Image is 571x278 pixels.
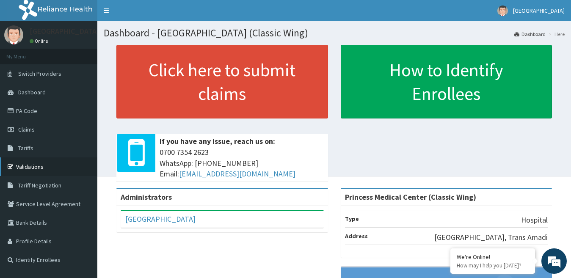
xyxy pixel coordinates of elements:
[18,126,35,133] span: Claims
[30,28,99,35] p: [GEOGRAPHIC_DATA]
[121,192,172,202] b: Administrators
[30,38,50,44] a: Online
[514,30,546,38] a: Dashboard
[345,232,368,240] b: Address
[4,187,161,216] textarea: Type your message and hit 'Enter'
[497,6,508,16] img: User Image
[104,28,565,39] h1: Dashboard - [GEOGRAPHIC_DATA] (Classic Wing)
[18,88,46,96] span: Dashboard
[18,144,33,152] span: Tariffs
[44,47,142,58] div: Chat with us now
[179,169,295,179] a: [EMAIL_ADDRESS][DOMAIN_NAME]
[160,136,275,146] b: If you have any issue, reach us on:
[49,84,117,170] span: We're online!
[4,25,23,44] img: User Image
[16,42,34,63] img: d_794563401_company_1708531726252_794563401
[513,7,565,14] span: [GEOGRAPHIC_DATA]
[521,215,548,226] p: Hospital
[341,45,552,118] a: How to Identify Enrollees
[345,192,476,202] strong: Princess Medical Center (Classic Wing)
[125,214,196,224] a: [GEOGRAPHIC_DATA]
[457,253,529,261] div: We're Online!
[160,147,324,179] span: 0700 7354 2623 WhatsApp: [PHONE_NUMBER] Email:
[18,182,61,189] span: Tariff Negotiation
[345,215,359,223] b: Type
[457,262,529,269] p: How may I help you today?
[116,45,328,118] a: Click here to submit claims
[139,4,159,25] div: Minimize live chat window
[18,70,61,77] span: Switch Providers
[546,30,565,38] li: Here
[434,232,548,243] p: [GEOGRAPHIC_DATA], Trans Amadi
